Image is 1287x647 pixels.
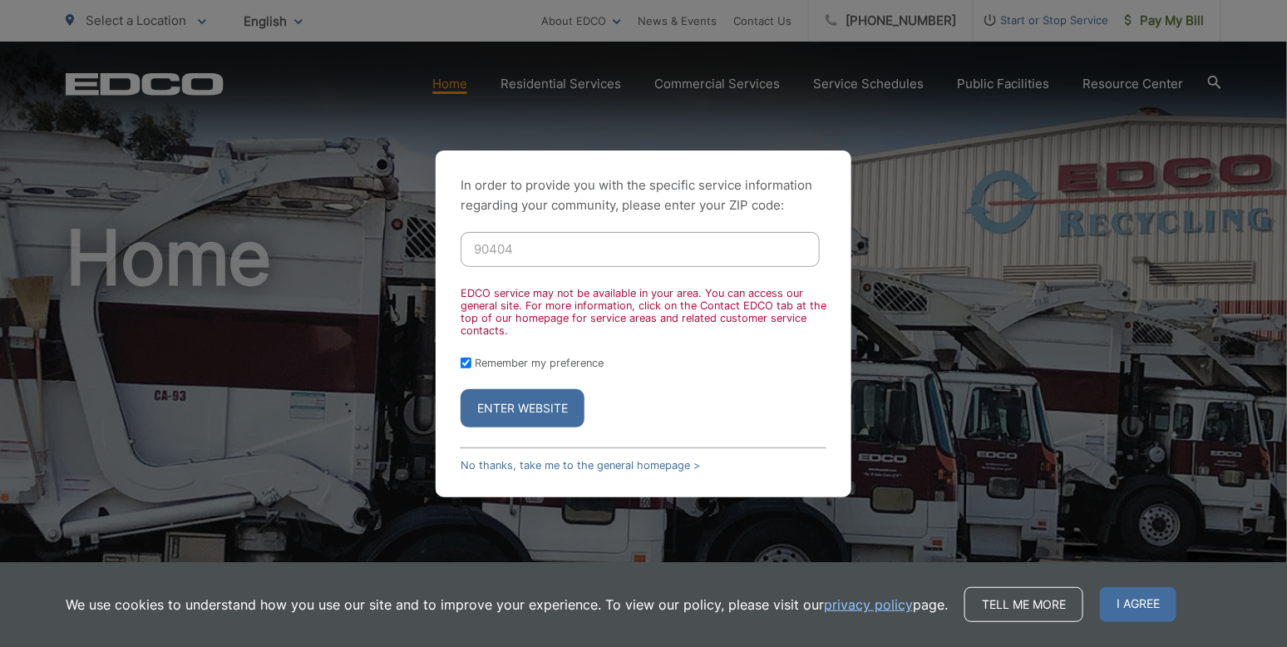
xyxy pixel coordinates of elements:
label: Remember my preference [475,357,604,369]
p: In order to provide you with the specific service information regarding your community, please en... [461,175,826,215]
button: Enter Website [461,389,584,427]
p: We use cookies to understand how you use our site and to improve your experience. To view our pol... [66,595,948,615]
div: EDCO service may not be available in your area. You can access our general site. For more informa... [461,287,826,337]
a: Tell me more [964,587,1083,622]
input: Enter ZIP Code [461,232,820,267]
span: I agree [1100,587,1176,622]
a: No thanks, take me to the general homepage > [461,459,700,472]
a: privacy policy [824,595,913,615]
